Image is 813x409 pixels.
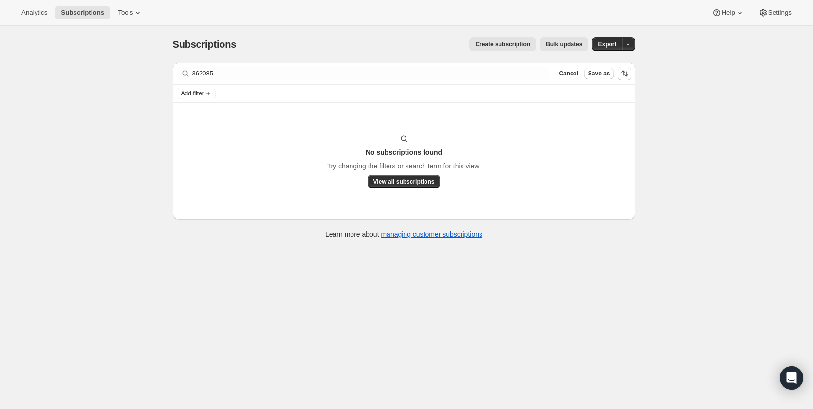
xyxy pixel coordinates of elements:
[598,40,616,48] span: Export
[55,6,110,19] button: Subscriptions
[540,37,588,51] button: Bulk updates
[706,6,750,19] button: Help
[592,37,622,51] button: Export
[588,70,610,77] span: Save as
[192,67,550,80] input: Filter subscribers
[546,40,582,48] span: Bulk updates
[373,178,435,186] span: View all subscriptions
[21,9,47,17] span: Analytics
[618,67,631,80] button: Sort the results
[112,6,148,19] button: Tools
[721,9,735,17] span: Help
[381,230,482,238] a: managing customer subscriptions
[475,40,530,48] span: Create subscription
[559,70,578,77] span: Cancel
[118,9,133,17] span: Tools
[584,68,614,79] button: Save as
[768,9,792,17] span: Settings
[181,90,204,97] span: Add filter
[368,175,441,188] button: View all subscriptions
[780,366,803,390] div: Open Intercom Messenger
[16,6,53,19] button: Analytics
[366,148,442,157] h3: No subscriptions found
[555,68,582,79] button: Cancel
[325,229,482,239] p: Learn more about
[173,39,237,50] span: Subscriptions
[61,9,104,17] span: Subscriptions
[469,37,536,51] button: Create subscription
[753,6,797,19] button: Settings
[177,88,216,99] button: Add filter
[327,161,480,171] p: Try changing the filters or search term for this view.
